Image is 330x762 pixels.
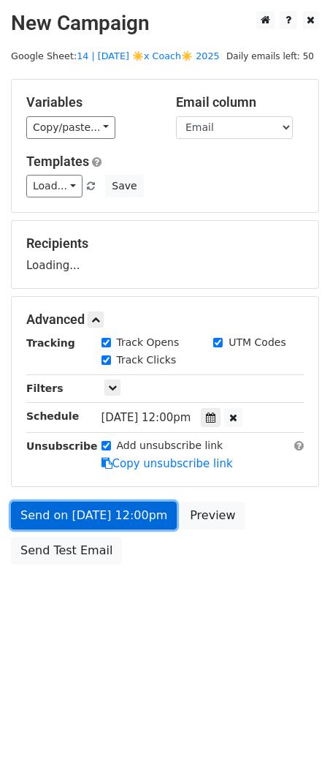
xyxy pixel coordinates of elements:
[180,502,245,529] a: Preview
[26,235,304,274] div: Loading...
[26,94,154,110] h5: Variables
[101,457,233,470] a: Copy unsubscribe link
[26,116,115,139] a: Copy/paste...
[26,410,79,422] strong: Schedule
[26,235,304,252] h5: Recipients
[11,50,220,61] small: Google Sheet:
[221,50,319,61] a: Daily emails left: 50
[101,411,191,424] span: [DATE] 12:00pm
[11,11,319,36] h2: New Campaign
[105,175,143,197] button: Save
[257,692,330,762] iframe: Chat Widget
[11,537,122,565] a: Send Test Email
[221,48,319,64] span: Daily emails left: 50
[11,502,177,529] a: Send on [DATE] 12:00pm
[176,94,304,110] h5: Email column
[26,337,75,349] strong: Tracking
[117,335,180,350] label: Track Opens
[117,352,177,368] label: Track Clicks
[77,50,220,61] a: 14 | [DATE] ☀️x Coach☀️ 2025
[26,440,98,452] strong: Unsubscribe
[26,382,64,394] strong: Filters
[26,175,82,197] a: Load...
[229,335,285,350] label: UTM Codes
[26,312,304,328] h5: Advanced
[26,154,89,169] a: Templates
[117,438,223,453] label: Add unsubscribe link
